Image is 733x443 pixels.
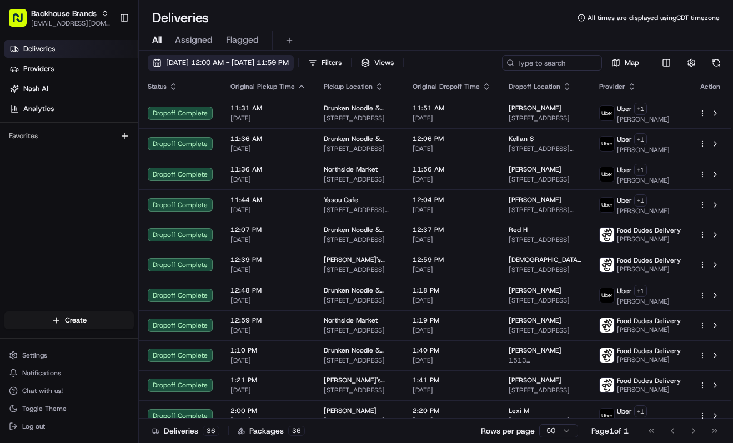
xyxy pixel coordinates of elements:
span: [PERSON_NAME] [617,207,670,215]
a: Powered byPylon [78,275,134,284]
img: uber-new-logo.jpeg [600,409,614,423]
span: [DATE] [413,235,491,244]
span: [STREET_ADDRESS] [509,296,581,305]
button: +1 [634,133,647,145]
button: [EMAIL_ADDRESS][DOMAIN_NAME] [31,19,111,28]
span: 1:19 PM [413,316,491,325]
span: [DATE] [230,265,306,274]
img: uber-new-logo.jpeg [600,288,614,303]
span: [PERSON_NAME] [617,355,681,364]
span: 1:40 PM [413,346,491,355]
span: Food Dudes Delivery [617,346,681,355]
span: 12:59 PM [230,316,306,325]
img: food_dudes.png [600,318,614,333]
a: Analytics [4,100,138,118]
span: Uber [617,104,632,113]
button: +1 [634,103,647,115]
button: Map [606,55,644,71]
span: Map [625,58,639,68]
button: Backhouse Brands[EMAIL_ADDRESS][DOMAIN_NAME] [4,4,115,31]
img: uber-new-logo.jpeg [600,137,614,151]
span: [STREET_ADDRESS] [324,265,395,274]
span: [PERSON_NAME] [617,325,681,334]
span: 12:06 PM [413,134,491,143]
span: [PERSON_NAME] [509,346,561,355]
span: [PERSON_NAME] [617,115,670,124]
span: [STREET_ADDRESS] [509,235,581,244]
span: Drunken Noodle & Slurp [324,104,395,113]
p: Welcome 👋 [11,45,202,63]
span: • [79,173,83,182]
a: Nash AI [4,80,138,98]
button: Refresh [709,55,724,71]
img: food_dudes.png [600,378,614,392]
span: Pylon [111,276,134,284]
span: Provider [599,82,625,91]
span: [STREET_ADDRESS] [324,296,395,305]
span: 12:07 PM [230,225,306,234]
span: Food Dudes Delivery [617,226,681,235]
span: Original Dropoff Time [413,82,480,91]
span: [PERSON_NAME] [617,417,670,426]
span: [PERSON_NAME] [617,385,681,394]
span: Drunken Noodle & Slurp [324,225,395,234]
span: 1513 [STREET_ADDRESS] [509,356,581,365]
span: [PERSON_NAME] [509,376,561,385]
img: uber-new-logo.jpeg [600,198,614,212]
button: Settings [4,348,134,363]
div: Past conversations [11,145,74,154]
span: Notifications [22,369,61,377]
a: 📗Knowledge Base [7,244,89,264]
img: uber-new-logo.jpeg [600,167,614,182]
input: Type to search [502,55,602,71]
span: [DATE] [413,326,491,335]
span: [DATE] [413,144,491,153]
div: Page 1 of 1 [591,425,629,436]
span: [PERSON_NAME] [34,203,90,212]
span: Create [65,315,87,325]
button: +1 [634,164,647,176]
a: Providers [4,60,138,78]
span: [DATE] [230,175,306,184]
span: 1:41 PM [413,376,491,385]
span: Settings [22,351,47,360]
img: Nash [11,12,33,34]
span: 11:31 AM [230,104,306,113]
span: Filters [322,58,342,68]
span: 1:18 PM [413,286,491,295]
button: Log out [4,419,134,434]
span: Food Dudes Delivery [617,316,681,325]
span: [DATE] [413,265,491,274]
span: Assigned [175,33,213,47]
button: Views [356,55,399,71]
span: Uber [617,196,632,205]
span: Deliveries [23,44,55,54]
span: Status [148,82,167,91]
input: Clear [29,72,183,84]
button: +1 [634,285,647,297]
span: [DATE] [230,386,306,395]
div: Deliveries [152,425,219,436]
span: Uber [617,165,632,174]
img: FDD Support [11,162,29,180]
span: Yasou Cafe [324,195,358,204]
span: Kellan S [509,134,534,143]
span: Providers [23,64,54,74]
img: Asif Zaman Khan [11,192,29,210]
span: API Documentation [105,249,178,260]
span: [STREET_ADDRESS] [509,326,581,335]
span: [DATE] [413,114,491,123]
span: [DATE] [230,235,306,244]
span: [PERSON_NAME]'s Chicken & Wings [324,255,395,264]
img: 1736555255976-a54dd68f-1ca7-489b-9aae-adbdc363a1c4 [11,107,31,127]
span: Uber [617,407,632,416]
span: [PERSON_NAME] [617,235,681,244]
span: [STREET_ADDRESS] [324,175,395,184]
button: See all [172,143,202,156]
div: Start new chat [50,107,182,118]
span: Drunken Noodle & Slurp [324,134,395,143]
span: [PERSON_NAME] [617,297,670,306]
span: Chat with us! [22,386,63,395]
button: Create [4,311,134,329]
